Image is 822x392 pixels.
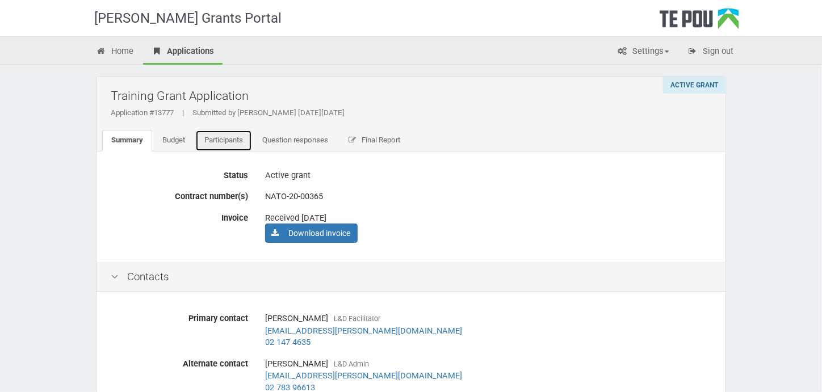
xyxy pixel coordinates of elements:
[102,187,257,203] label: Contract number(s)
[679,40,742,65] a: Sign out
[153,130,194,151] a: Budget
[265,224,358,243] a: Download invoice
[174,108,192,117] span: |
[87,40,142,65] a: Home
[265,166,711,186] div: Active grant
[102,130,152,151] a: Summary
[253,130,337,151] a: Question responses
[97,263,725,292] div: Contacts
[334,314,380,323] span: L&D Facilitator
[111,82,717,109] h2: Training Grant Application
[265,187,711,206] div: NATO-20-00365
[265,337,311,347] a: 02 147 4635
[102,208,257,224] label: Invoice
[102,354,257,370] label: Alternate contact
[663,77,725,94] div: Active grant
[660,8,739,36] div: Te Pou Logo
[102,166,257,182] label: Status
[265,309,711,352] div: [PERSON_NAME]
[265,370,462,381] a: [EMAIL_ADDRESS][PERSON_NAME][DOMAIN_NAME]
[111,108,717,118] div: Application #13777 Submitted by [PERSON_NAME] [DATE][DATE]
[265,212,711,224] div: Received [DATE]
[338,130,409,151] a: Final Report
[334,360,369,368] span: L&D Admin
[265,326,462,336] a: [EMAIL_ADDRESS][PERSON_NAME][DOMAIN_NAME]
[195,130,252,151] a: Participants
[102,309,257,324] label: Primary contact
[609,40,678,65] a: Settings
[143,40,223,65] a: Applications
[362,136,400,144] span: Final Report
